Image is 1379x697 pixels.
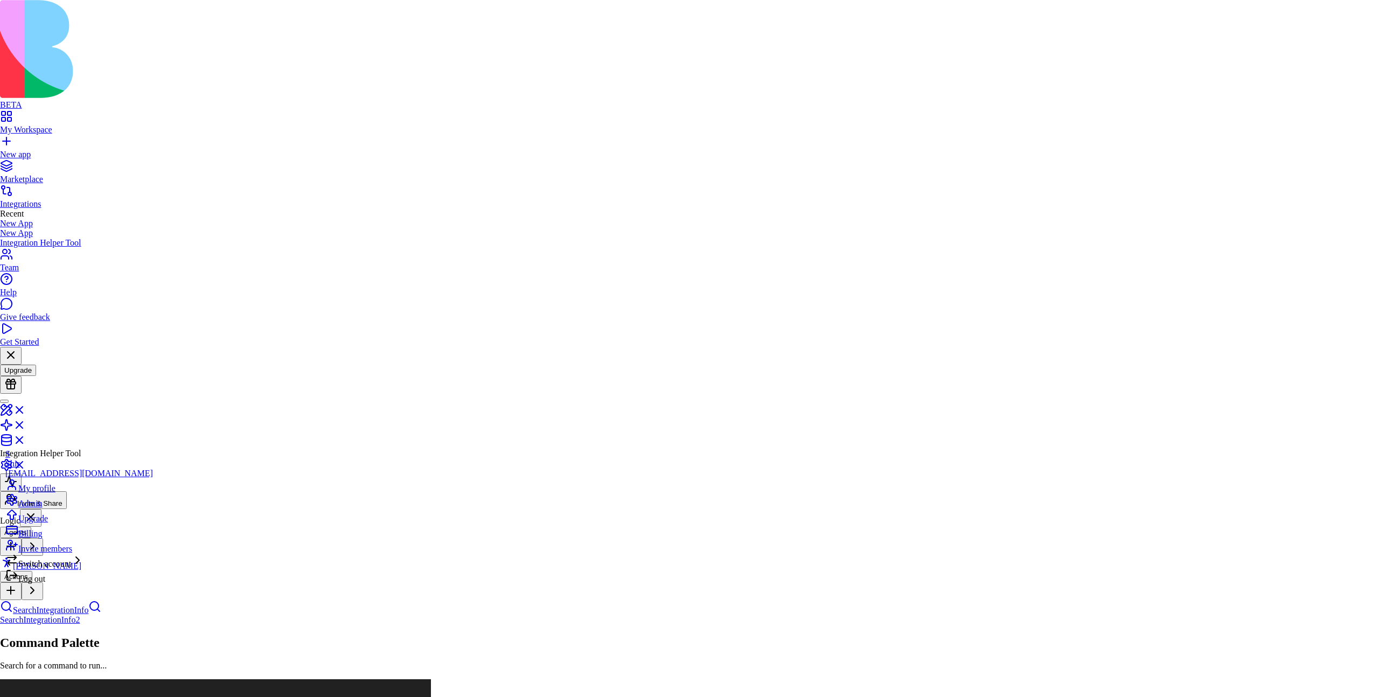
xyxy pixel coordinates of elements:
div: Shir [5,459,153,469]
span: Switch account [18,559,71,568]
a: Billing [5,524,153,539]
a: Upgrade [5,508,153,524]
div: [EMAIL_ADDRESS][DOMAIN_NAME] [5,469,153,478]
span: Log out [18,574,45,583]
a: Invite members [5,539,153,554]
span: Upgrade [18,514,48,523]
span: My profile [18,484,55,493]
span: S [5,449,10,458]
span: Admin [18,499,42,508]
span: Billing [18,529,42,538]
a: Admin [5,493,153,508]
a: My profile [5,478,153,493]
a: SShir[EMAIL_ADDRESS][DOMAIN_NAME] [5,449,153,478]
span: Invite members [18,544,72,553]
